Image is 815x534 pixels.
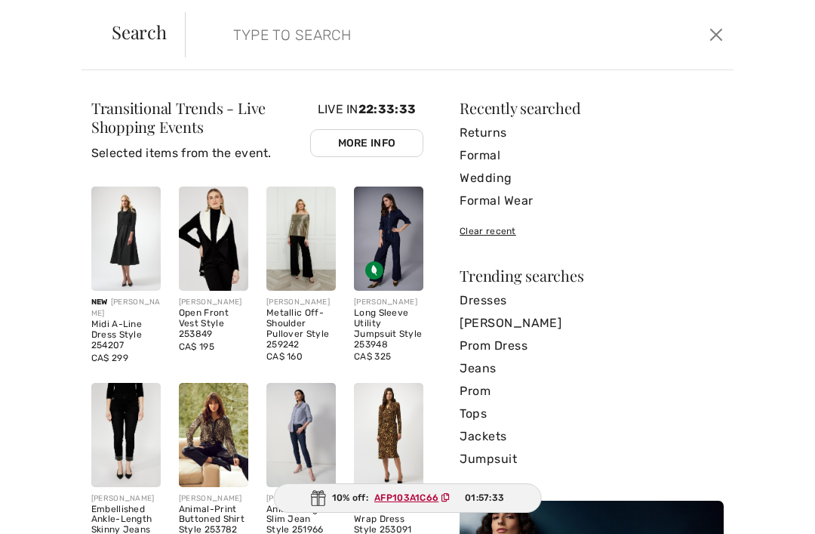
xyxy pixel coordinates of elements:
span: Chat [35,11,66,24]
a: Returns [460,122,724,144]
img: Open Front Vest Style 253849. Black/Off White [179,187,248,291]
img: Animal Print Wrap Dress Style 253091. Black/Brown [354,383,423,487]
span: 01:57:33 [465,491,504,505]
span: Search [112,23,167,41]
div: [PERSON_NAME] [91,493,161,505]
div: [PERSON_NAME] [179,297,248,308]
ins: AFP103A1C66 [374,492,438,503]
a: Prom [460,380,724,403]
span: CA$ 299 [91,353,128,363]
a: Prom Dress [460,335,724,357]
a: More Info [310,129,424,157]
img: Midi A-Line Dress Style 254207. Black [91,187,161,291]
span: CA$ 325 [354,351,391,362]
div: Trending searches [460,268,724,283]
div: Live In [310,100,424,174]
div: [PERSON_NAME] [266,297,336,308]
p: Selected items from the event. [91,144,310,162]
span: CA$ 160 [266,351,303,362]
div: Open Front Vest Style 253849 [179,308,248,339]
div: Long Sleeve Utility Jumpsuit Style 253948 [354,308,423,350]
a: [PERSON_NAME] [460,312,724,335]
img: Sustainable Fabric [365,261,383,279]
span: Transitional Trends - Live Shopping Events [91,97,266,137]
img: Ankle-Length Slim Jean Style 251966. Black [266,383,336,487]
img: Animal-Print Buttoned Shirt Style 253782. Leopard [179,383,248,487]
div: 10% off: [274,483,542,513]
a: Tops [460,403,724,425]
div: Metallic Off-Shoulder Pullover Style 259242 [266,308,336,350]
img: Embellished Ankle-Length Skinny Jeans Style 253832. Black [91,383,161,487]
div: [PERSON_NAME] [266,493,336,505]
a: Formal Wear [460,190,724,212]
div: [PERSON_NAME] [179,493,248,505]
a: Jeans [460,357,724,380]
span: New [91,298,108,307]
a: Jackets [460,425,724,448]
img: Long Sleeve Utility Jumpsuit Style 253948. Indigo [354,187,423,291]
a: Formal [460,144,724,167]
div: Recently searched [460,100,724,116]
div: Clear recent [460,224,724,238]
input: TYPE TO SEARCH [222,12,585,57]
span: 22:33:33 [358,102,416,116]
a: Wedding [460,167,724,190]
a: Jumpsuit [460,448,724,471]
img: Metallic Off-Shoulder Pullover Style 259242. Gold/Black [266,187,336,291]
div: [PERSON_NAME] [91,297,161,319]
div: Midi A-Line Dress Style 254207 [91,319,161,350]
img: Gift.svg [311,490,326,506]
div: [PERSON_NAME] [354,297,423,308]
a: Dresses [460,289,724,312]
span: CA$ 195 [179,341,214,352]
button: Close [706,23,727,47]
